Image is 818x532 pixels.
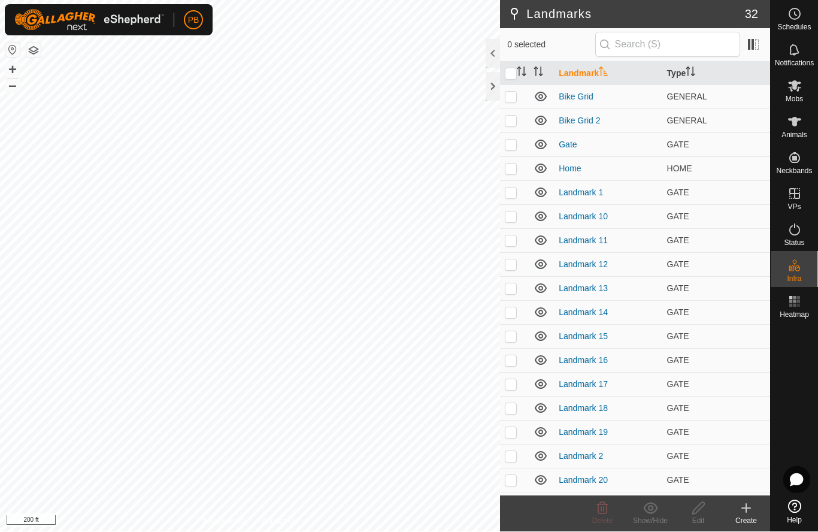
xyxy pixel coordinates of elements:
a: Landmark 17 [559,380,608,389]
span: GATE [667,356,689,365]
button: – [5,78,20,93]
span: 32 [745,5,758,23]
a: Contact Us [262,516,297,527]
a: Landmark 14 [559,308,608,318]
span: Delete [592,517,613,525]
span: Mobs [786,96,803,103]
span: 0 selected [507,39,595,52]
span: GATE [667,260,689,270]
button: Map Layers [26,44,41,58]
th: Type [662,62,770,86]
p-sorticon: Activate to sort [534,69,543,78]
a: Landmark 15 [559,332,608,341]
span: VPs [787,204,801,211]
span: PB [188,14,199,27]
a: Home [559,164,581,174]
th: Landmark [554,62,662,86]
span: GENERAL [667,116,707,126]
span: GATE [667,284,689,294]
a: Landmark 19 [559,428,608,437]
a: Landmark 18 [559,404,608,413]
span: GATE [667,212,689,222]
a: Landmark 1 [559,188,603,198]
p-sorticon: Activate to sort [517,69,526,78]
a: Landmark 2 [559,452,603,461]
a: Gate [559,140,577,150]
span: HOME [667,164,692,174]
p-sorticon: Activate to sort [686,69,695,78]
h2: Landmarks [507,7,745,22]
a: Bike Grid 2 [559,116,600,126]
a: Help [771,495,818,529]
span: GATE [667,428,689,437]
span: Notifications [775,60,814,67]
div: Show/Hide [626,516,674,527]
span: Help [787,517,802,524]
span: Schedules [777,24,811,31]
span: GATE [667,188,689,198]
span: Heatmap [780,312,809,319]
span: Neckbands [776,168,812,175]
span: GATE [667,332,689,341]
div: Create [722,516,770,527]
span: GATE [667,236,689,246]
span: Status [784,240,804,247]
p-sorticon: Activate to sort [599,69,608,78]
button: + [5,63,20,77]
a: Bike Grid [559,92,593,102]
a: Landmark 16 [559,356,608,365]
input: Search (S) [595,32,740,58]
a: Landmark 12 [559,260,608,270]
span: GENERAL [667,92,707,102]
button: Reset Map [5,43,20,58]
span: GATE [667,452,689,461]
div: Edit [674,516,722,527]
span: GATE [667,380,689,389]
a: Landmark 13 [559,284,608,294]
span: Animals [781,132,807,139]
span: GATE [667,140,689,150]
span: GATE [667,476,689,485]
a: Landmark 20 [559,476,608,485]
span: GATE [667,404,689,413]
a: Landmark 11 [559,236,608,246]
img: Gallagher Logo [14,10,164,31]
a: Landmark 10 [559,212,608,222]
span: GATE [667,308,689,318]
a: Privacy Policy [203,516,248,527]
span: Infra [787,276,801,283]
